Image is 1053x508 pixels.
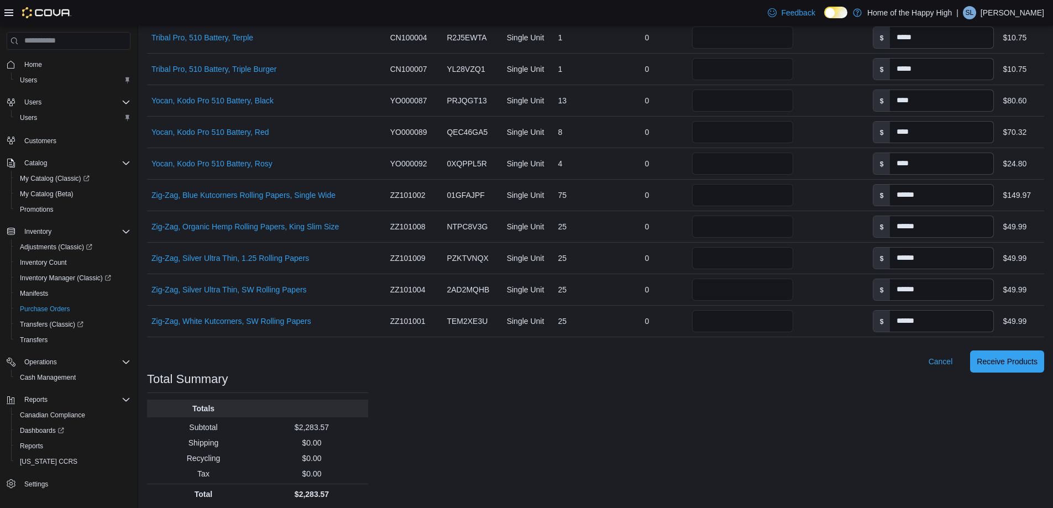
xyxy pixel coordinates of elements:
span: ZZ101008 [390,220,426,233]
div: 25 [553,247,606,269]
a: Adjustments (Classic) [15,240,97,254]
div: Single Unit [502,184,554,206]
a: Inventory Manager (Classic) [15,271,116,285]
a: Yocan, Kodo Pro 510 Battery, Rosy [151,157,273,170]
a: Transfers (Classic) [11,317,135,332]
a: Tribal Pro, 510 Battery, Terple [151,31,253,44]
label: $ [873,122,890,143]
span: My Catalog (Classic) [15,172,130,185]
div: Serena Lees [963,6,976,19]
a: My Catalog (Classic) [15,172,94,185]
span: Home [20,57,130,71]
span: Washington CCRS [15,455,130,468]
div: 0 [606,310,688,332]
label: $ [873,311,890,332]
p: $0.00 [260,437,364,448]
div: 0 [606,90,688,112]
span: Reports [20,442,43,451]
span: Catalog [20,156,130,170]
button: Reports [11,438,135,454]
div: 75 [553,184,606,206]
button: Settings [2,476,135,492]
span: Inventory Manager (Classic) [15,271,130,285]
div: Single Unit [502,247,554,269]
button: Customers [2,132,135,148]
span: Reports [24,395,48,404]
div: $10.75 [1003,31,1026,44]
div: 1 [553,58,606,80]
a: Promotions [15,203,58,216]
span: My Catalog (Classic) [20,174,90,183]
span: QEC46GA5 [447,125,488,139]
span: Canadian Compliance [15,409,130,422]
div: Single Unit [502,310,554,332]
label: $ [873,27,890,48]
a: Reports [15,439,48,453]
a: Zig-Zag, Silver Ultra Thin, 1.25 Rolling Papers [151,252,309,265]
a: Zig-Zag, White Kutcorners, SW Rolling Papers [151,315,311,328]
button: Receive Products [970,350,1044,373]
nav: Complex example [7,52,130,504]
a: Home [20,58,46,71]
span: 0XQPPL5R [447,157,486,170]
label: $ [873,185,890,206]
a: Yocan, Kodo Pro 510 Battery, Black [151,94,274,107]
a: Cash Management [15,371,80,384]
div: $149.97 [1003,188,1031,202]
div: 13 [553,90,606,112]
a: Settings [20,478,53,491]
a: Canadian Compliance [15,409,90,422]
button: Users [2,95,135,110]
div: $80.60 [1003,94,1026,107]
span: Canadian Compliance [20,411,85,420]
a: Yocan, Kodo Pro 510 Battery, Red [151,125,269,139]
div: Single Unit [502,279,554,301]
span: PZKTVNQX [447,252,488,265]
h3: Total Summary [147,373,228,386]
span: Cancel [929,356,953,367]
span: SL [966,6,974,19]
span: Dashboards [15,424,130,437]
button: [US_STATE] CCRS [11,454,135,469]
span: 2AD2MQHB [447,283,489,296]
div: $49.99 [1003,283,1026,296]
span: Manifests [15,287,130,300]
div: 4 [553,153,606,175]
button: Canadian Compliance [11,407,135,423]
span: TEM2XE3U [447,315,488,328]
p: Totals [151,403,255,414]
span: Adjustments (Classic) [20,243,92,252]
span: Settings [24,480,48,489]
a: Zig-Zag, Organic Hemp Rolling Papers, King Slim Size [151,220,339,233]
button: Purchase Orders [11,301,135,317]
span: Users [20,113,37,122]
button: Operations [2,354,135,370]
div: 25 [553,279,606,301]
span: NTPC8V3G [447,220,488,233]
div: Single Unit [502,121,554,143]
a: Transfers (Classic) [15,318,88,331]
div: 0 [606,153,688,175]
div: $49.99 [1003,252,1026,265]
span: CN100007 [390,62,427,76]
p: Recycling [151,453,255,464]
div: 1 [553,27,606,49]
button: Transfers [11,332,135,348]
a: Zig-Zag, Blue Kutcorners Rolling Papers, Single Wide [151,188,336,202]
div: Single Unit [502,153,554,175]
div: 0 [606,279,688,301]
a: Inventory Manager (Classic) [11,270,135,286]
img: Cova [22,7,71,18]
span: Inventory Count [20,258,67,267]
a: Users [15,74,41,87]
span: Reports [15,439,130,453]
div: 0 [606,184,688,206]
button: Users [20,96,46,109]
span: Customers [20,133,130,147]
p: Total [151,489,255,500]
span: Users [20,96,130,109]
button: Home [2,56,135,72]
span: YO000087 [390,94,427,107]
span: Dark Mode [824,18,825,19]
span: My Catalog (Beta) [15,187,130,201]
